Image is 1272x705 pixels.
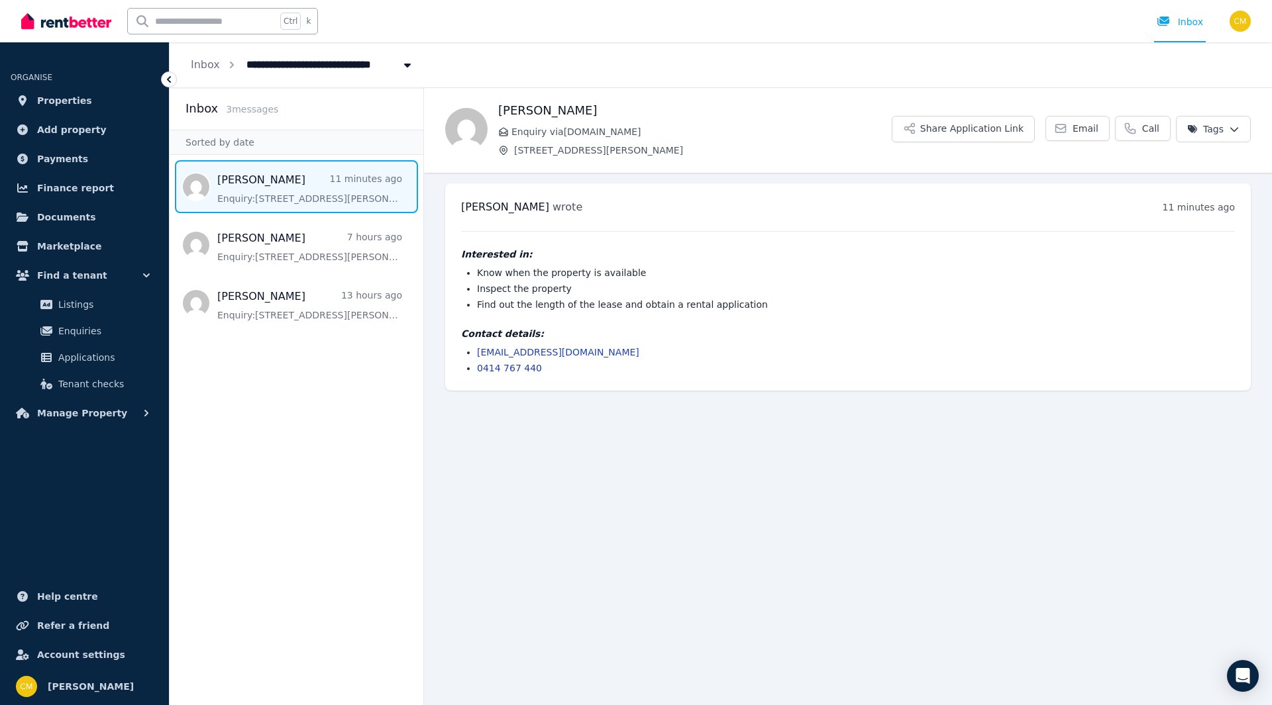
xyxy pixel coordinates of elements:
button: Find a tenant [11,262,158,289]
a: Payments [11,146,158,172]
span: Enquiries [58,323,148,339]
img: Harrison [445,108,488,150]
a: Properties [11,87,158,114]
a: [EMAIL_ADDRESS][DOMAIN_NAME] [477,347,639,357]
a: Call [1115,116,1171,141]
a: Account settings [11,641,158,668]
h4: Interested in: [461,248,1235,261]
li: Know when the property is available [477,266,1235,279]
a: Enquiries [16,318,153,344]
a: Applications [16,344,153,371]
span: 3 message s [226,104,278,115]
time: 11 minutes ago [1163,202,1235,212]
a: [PERSON_NAME]11 minutes agoEnquiry:[STREET_ADDRESS][PERSON_NAME]. [217,172,402,205]
a: Finance report [11,175,158,201]
span: Manage Property [37,405,127,421]
a: Help centre [11,583,158,610]
nav: Breadcrumb [170,42,435,87]
button: Manage Property [11,400,158,426]
img: RentBetter [21,11,111,31]
span: Email [1073,122,1098,135]
img: Chantelle Martin [16,676,37,697]
span: [PERSON_NAME] [48,679,134,694]
button: Tags [1176,116,1251,142]
span: Account settings [37,647,125,663]
span: Call [1142,122,1159,135]
h2: Inbox [185,99,218,118]
span: Marketplace [37,238,101,254]
li: Find out the length of the lease and obtain a rental application [477,298,1235,311]
div: Open Intercom Messenger [1227,660,1259,692]
span: [PERSON_NAME] [461,201,549,213]
span: Documents [37,209,96,225]
a: Marketplace [11,233,158,259]
a: Tenant checks [16,371,153,397]
span: Finance report [37,180,114,196]
div: Sorted by date [170,130,423,155]
a: [PERSON_NAME]7 hours agoEnquiry:[STREET_ADDRESS][PERSON_NAME]. [217,230,402,263]
span: Properties [37,93,92,109]
span: Tags [1187,122,1224,136]
a: Add property [11,117,158,143]
a: [PERSON_NAME]13 hours agoEnquiry:[STREET_ADDRESS][PERSON_NAME]. [217,289,402,322]
h1: [PERSON_NAME] [498,101,892,120]
span: Help centre [37,588,98,604]
span: Tenant checks [58,376,148,392]
span: Applications [58,350,148,365]
a: Listings [16,291,153,318]
span: Find a tenant [37,267,107,283]
button: Share Application Link [892,116,1035,142]
span: Listings [58,297,148,312]
img: Chantelle Martin [1230,11,1251,32]
span: k [306,16,311,26]
span: [STREET_ADDRESS][PERSON_NAME] [514,144,892,157]
span: Enquiry via [DOMAIN_NAME] [511,125,892,138]
span: wrote [553,201,582,213]
span: Add property [37,122,107,138]
a: Documents [11,204,158,230]
a: Inbox [191,58,220,71]
a: Refer a friend [11,612,158,639]
span: ORGANISE [11,73,52,82]
nav: Message list [170,155,423,335]
li: Inspect the property [477,282,1235,295]
span: Ctrl [280,13,301,30]
a: Email [1045,116,1110,141]
div: Inbox [1157,15,1203,28]
a: 0414 767 440 [477,363,542,373]
span: Payments [37,151,88,167]
h4: Contact details: [461,327,1235,340]
span: Refer a friend [37,618,109,634]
